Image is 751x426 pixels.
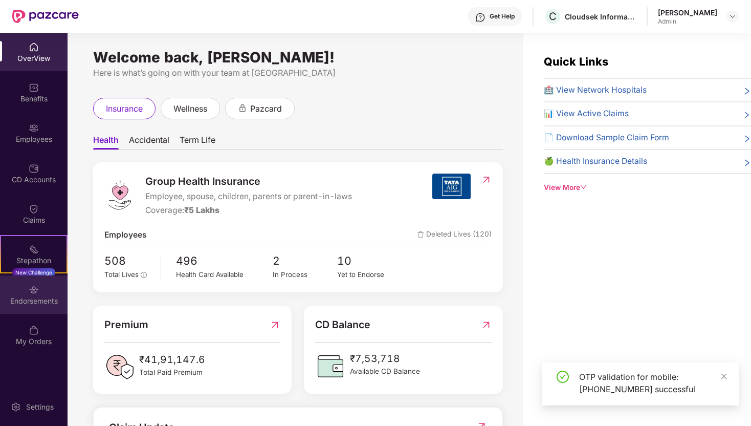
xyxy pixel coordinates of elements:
[29,42,39,52] img: svg+xml;base64,PHN2ZyBpZD0iSG9tZSIgeG1sbnM9Imh0dHA6Ly93d3cudzMub3JnLzIwMDAvc3ZnIiB3aWR0aD0iMjAiIG...
[176,252,273,270] span: 496
[12,268,55,276] div: New Challenge
[565,12,636,22] div: Cloudsek Information Security Private Limited
[145,190,352,203] span: Employee, spouse, children, parents or parent-in-laws
[104,252,153,270] span: 508
[173,102,207,115] span: wellness
[93,67,503,79] div: Here is what’s going on with your team at [GEOGRAPHIC_DATA]
[475,12,485,23] img: svg+xml;base64,PHN2ZyBpZD0iSGVscC0zMngzMiIgeG1sbnM9Imh0dHA6Ly93d3cudzMub3JnLzIwMDAvc3ZnIiB3aWR0aD...
[104,229,147,242] span: Employees
[139,367,205,378] span: Total Paid Premium
[557,371,569,383] span: check-circle
[93,135,119,150] span: Health
[141,272,147,278] span: info-circle
[238,103,247,113] div: animation
[176,269,273,280] div: Health Card Available
[29,163,39,174] img: svg+xml;base64,PHN2ZyBpZD0iQ0RfQWNjb3VudHMiIGRhdGEtbmFtZT0iQ0QgQWNjb3VudHMiIHhtbG5zPSJodHRwOi8vd3...
[658,8,717,17] div: [PERSON_NAME]
[337,252,402,270] span: 10
[273,252,337,270] span: 2
[720,373,727,380] span: close
[544,132,669,144] span: 📄 Download Sample Claim Form
[481,175,492,185] img: RedirectIcon
[23,402,57,412] div: Settings
[544,155,647,168] span: 🍏 Health Insurance Details
[29,123,39,133] img: svg+xml;base64,PHN2ZyBpZD0iRW1wbG95ZWVzIiB4bWxucz0iaHR0cDovL3d3dy53My5vcmcvMjAwMC9zdmciIHdpZHRoPS...
[104,180,135,210] img: logo
[250,102,282,115] span: pazcard
[490,12,515,20] div: Get Help
[1,255,67,266] div: Stepathon
[145,204,352,217] div: Coverage:
[544,108,629,120] span: 📊 View Active Claims
[481,317,492,333] img: RedirectIcon
[350,366,420,377] span: Available CD Balance
[104,352,135,382] img: PaidPremiumIcon
[417,229,492,242] span: Deleted Lives (120)
[580,184,587,191] span: down
[743,134,751,144] span: right
[104,270,139,279] span: Total Lives
[29,82,39,93] img: svg+xml;base64,PHN2ZyBpZD0iQmVuZWZpdHMiIHhtbG5zPSJodHRwOi8vd3d3LnczLm9yZy8yMDAwL3N2ZyIgd2lkdGg9Ij...
[270,317,280,333] img: RedirectIcon
[12,10,79,23] img: New Pazcare Logo
[29,325,39,335] img: svg+xml;base64,PHN2ZyBpZD0iTXlfT3JkZXJzIiBkYXRhLW5hbWU9Ik15IE9yZGVycyIgeG1sbnM9Imh0dHA6Ly93d3cudz...
[743,157,751,168] span: right
[432,174,471,199] img: insurerIcon
[104,317,148,333] span: Premium
[315,351,346,381] img: CDBalanceIcon
[184,205,219,215] span: ₹5 Lakhs
[544,84,647,97] span: 🏥 View Network Hospitals
[549,10,557,23] span: C
[579,371,726,395] div: OTP validation for mobile: [PHONE_NUMBER] successful
[139,352,205,367] span: ₹41,91,147.6
[29,285,39,295] img: svg+xml;base64,PHN2ZyBpZD0iRW5kb3JzZW1lbnRzIiB4bWxucz0iaHR0cDovL3d3dy53My5vcmcvMjAwMC9zdmciIHdpZH...
[544,182,751,193] div: View More
[145,174,352,189] span: Group Health Insurance
[273,269,337,280] div: In Process
[93,53,503,61] div: Welcome back, [PERSON_NAME]!
[315,317,370,333] span: CD Balance
[544,55,608,68] span: Quick Links
[350,351,420,366] span: ₹7,53,718
[29,244,39,254] img: svg+xml;base64,PHN2ZyB4bWxucz0iaHR0cDovL3d3dy53My5vcmcvMjAwMC9zdmciIHdpZHRoPSIyMSIgaGVpZ2h0PSIyMC...
[728,12,737,20] img: svg+xml;base64,PHN2ZyBpZD0iRHJvcGRvd24tMzJ4MzIiIHhtbG5zPSJodHRwOi8vd3d3LnczLm9yZy8yMDAwL3N2ZyIgd2...
[11,402,21,412] img: svg+xml;base64,PHN2ZyBpZD0iU2V0dGluZy0yMHgyMCIgeG1sbnM9Imh0dHA6Ly93d3cudzMub3JnLzIwMDAvc3ZnIiB3aW...
[658,17,717,26] div: Admin
[337,269,402,280] div: Yet to Endorse
[743,110,751,120] span: right
[417,231,424,238] img: deleteIcon
[106,102,143,115] span: insurance
[29,204,39,214] img: svg+xml;base64,PHN2ZyBpZD0iQ2xhaW0iIHhtbG5zPSJodHRwOi8vd3d3LnczLm9yZy8yMDAwL3N2ZyIgd2lkdGg9IjIwIi...
[129,135,169,150] span: Accidental
[180,135,215,150] span: Term Life
[743,86,751,97] span: right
